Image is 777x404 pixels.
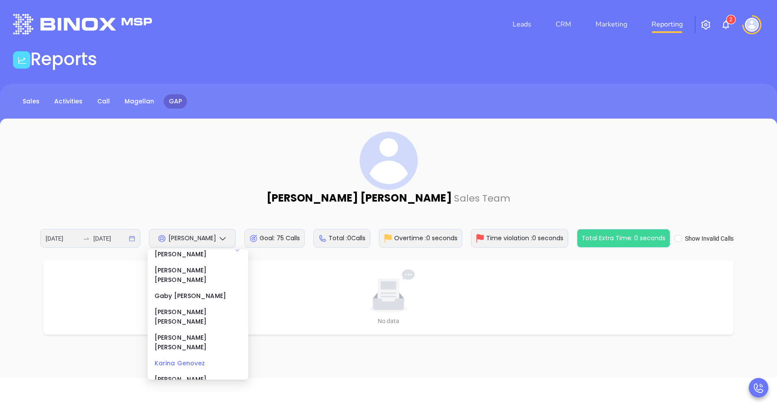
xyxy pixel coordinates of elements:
img: svg%3e [359,132,418,190]
div: Karina Genovez [155,358,241,368]
div: [PERSON_NAME] [PERSON_NAME] [155,240,241,259]
span: to [83,235,90,242]
span: [PERSON_NAME] [168,234,216,242]
input: End date [93,234,127,243]
div: Goal: 75 Calls [244,229,305,248]
h1: Reports [30,49,97,70]
span: Sales Team [454,192,510,205]
a: Marketing [592,16,631,33]
img: Overtime [384,234,392,243]
img: logo [13,14,152,34]
p: [PERSON_NAME] [PERSON_NAME] [267,190,511,195]
span: Show Invalid Calls [682,234,737,243]
a: CRM [552,16,575,33]
a: Call [92,94,115,109]
input: Start date [46,234,79,243]
div: Total Extra Time: 0 seconds [577,229,670,248]
span: 2 [729,17,732,23]
a: Leads [509,16,535,33]
img: iconNotification [721,20,731,30]
div: [PERSON_NAME] [PERSON_NAME] [155,374,241,394]
span: swap-right [83,235,90,242]
img: iconSetting [701,20,711,30]
a: GAP [164,94,187,109]
div: [PERSON_NAME] [PERSON_NAME] [155,307,241,326]
img: user [745,18,759,32]
div: Total : 0 Calls [313,229,370,248]
div: Overtime : 0 seconds [379,229,462,248]
div: [PERSON_NAME] [PERSON_NAME] [155,333,241,352]
div: [PERSON_NAME] [PERSON_NAME] [155,265,241,285]
img: TimeViolation [476,234,484,243]
sup: 2 [727,15,735,24]
div: Time violation : 0 seconds [471,229,568,248]
div: No data [56,316,721,326]
div: Gaby [PERSON_NAME] [155,291,241,301]
a: Reporting [648,16,686,33]
a: Activities [49,94,88,109]
a: Sales [17,94,45,109]
a: Magellan [119,94,159,109]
